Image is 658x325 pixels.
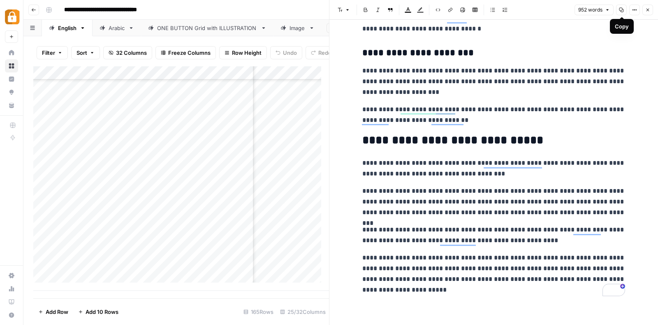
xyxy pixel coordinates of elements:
[5,282,18,295] a: Usage
[73,305,123,318] button: Add 10 Rows
[283,49,297,57] span: Undo
[306,46,337,59] button: Redo
[277,305,329,318] div: 25/32 Columns
[5,295,18,309] a: Learning Hub
[76,49,87,57] span: Sort
[42,49,55,57] span: Filter
[219,46,267,59] button: Row Height
[5,269,18,282] a: Settings
[46,308,68,316] span: Add Row
[318,49,331,57] span: Redo
[5,99,18,112] a: Your Data
[290,24,306,32] div: Image
[33,305,73,318] button: Add Row
[5,59,18,72] a: Browse
[116,49,147,57] span: 32 Columns
[103,46,152,59] button: 32 Columns
[168,49,211,57] span: Freeze Columns
[86,308,118,316] span: Add 10 Rows
[5,72,18,86] a: Insights
[578,6,602,14] span: 952 words
[5,9,20,24] img: Adzz Logo
[58,24,76,32] div: English
[5,46,18,59] a: Home
[270,46,302,59] button: Undo
[5,309,18,322] button: Help + Support
[232,49,262,57] span: Row Height
[109,24,125,32] div: Arabic
[5,7,18,27] button: Workspace: Adzz
[37,46,68,59] button: Filter
[155,46,216,59] button: Freeze Columns
[615,22,629,30] div: Copy
[240,305,277,318] div: 165 Rows
[141,20,273,36] a: ONE BUTTON Grid with ILLUSTRATION
[273,20,322,36] a: Image
[157,24,257,32] div: ONE BUTTON Grid with ILLUSTRATION
[5,86,18,99] a: Opportunities
[42,20,93,36] a: English
[71,46,100,59] button: Sort
[93,20,141,36] a: Arabic
[575,5,614,15] button: 952 words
